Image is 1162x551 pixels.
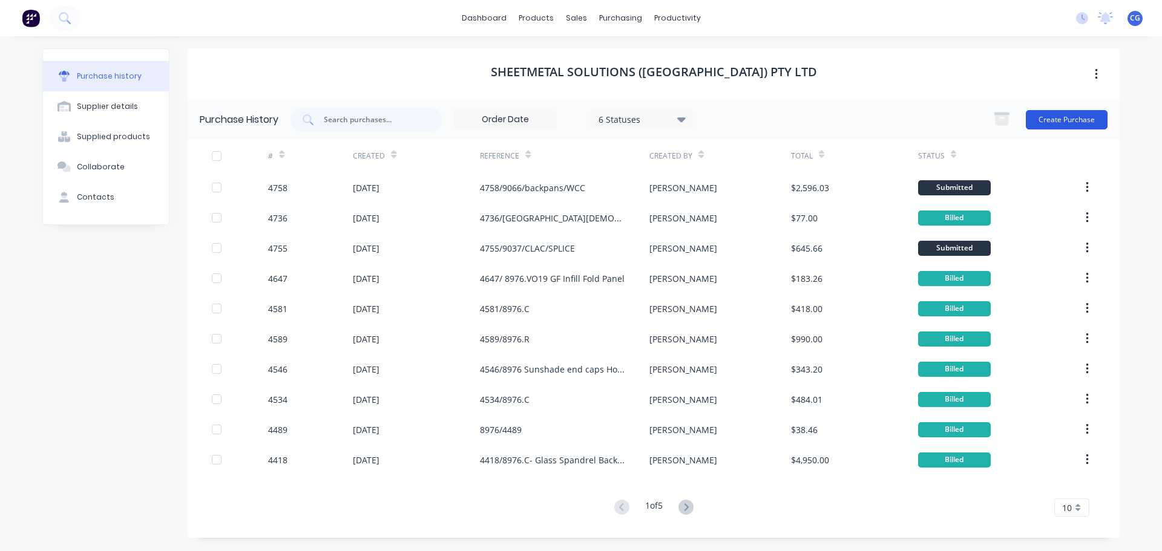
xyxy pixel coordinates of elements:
div: $645.66 [791,242,822,255]
div: products [513,9,560,27]
div: Billed [918,422,991,437]
div: 1 of 5 [645,499,663,517]
div: 4581 [268,302,287,315]
div: Purchase history [77,71,142,82]
div: 4758/9066/backpans/WCC [480,181,585,194]
div: [PERSON_NAME] [649,423,717,436]
div: sales [560,9,593,27]
div: 4489 [268,423,287,436]
button: Collaborate [43,152,169,182]
div: Purchase History [200,112,278,127]
div: productivity [648,9,707,27]
div: Billed [918,392,991,407]
img: Factory [22,9,40,27]
div: 4647 [268,272,287,285]
div: Supplier details [77,101,138,112]
button: Supplier details [43,91,169,122]
div: Created [353,151,385,161]
div: $4,950.00 [791,454,829,466]
div: 4581/8976.C [480,302,530,315]
div: 4755 [268,242,287,255]
div: [DATE] [353,333,379,345]
div: [DATE] [353,242,379,255]
div: Billed [918,271,991,286]
div: Created By [649,151,692,161]
div: Total [791,151,813,161]
div: [PERSON_NAME] [649,393,717,406]
div: [DATE] [353,363,379,376]
div: Status [918,151,945,161]
div: 4736 [268,212,287,224]
div: 4589/8976.R [480,333,530,345]
div: [PERSON_NAME] [649,454,717,466]
button: Supplied products [43,122,169,152]
div: Billed [918,210,991,226]
div: $343.20 [791,363,822,376]
div: [PERSON_NAME] [649,242,717,255]
div: Billed [918,452,991,468]
span: CG [1130,13,1140,24]
div: Billed [918,362,991,377]
div: Contacts [77,192,114,203]
div: [DATE] [353,423,379,436]
div: [PERSON_NAME] [649,212,717,224]
div: [PERSON_NAME] [649,363,717,376]
div: $484.01 [791,393,822,406]
div: $183.26 [791,272,822,285]
div: $38.46 [791,423,818,436]
div: Billed [918,331,991,347]
div: 4546/8976 Sunshade end caps Horizontal [480,363,625,376]
div: [DATE] [353,302,379,315]
span: 10 [1062,501,1072,514]
div: 4647/ 8976.VO19 GF Infill Fold Panel [480,272,625,285]
input: Search purchases... [323,114,423,126]
div: [PERSON_NAME] [649,181,717,194]
div: $990.00 [791,333,822,345]
div: 4758 [268,181,287,194]
div: [PERSON_NAME] [649,272,717,285]
div: [DATE] [353,212,379,224]
button: Purchase history [43,61,169,91]
div: 4736/[GEOGRAPHIC_DATA][DEMOGRAPHIC_DATA] [480,212,625,224]
div: 8976/4489 [480,423,522,436]
h1: Sheetmetal Solutions ([GEOGRAPHIC_DATA]) Pty Ltd [491,65,817,79]
div: Submitted [918,241,991,256]
div: [PERSON_NAME] [649,302,717,315]
div: 4546 [268,363,287,376]
div: [PERSON_NAME] [649,333,717,345]
div: [DATE] [353,272,379,285]
div: $418.00 [791,302,822,315]
div: $77.00 [791,212,818,224]
div: 4755/9037/CLAC/SPLICE [480,242,575,255]
div: Collaborate [77,161,125,172]
button: Create Purchase [1026,110,1108,129]
div: [DATE] [353,393,379,406]
div: [DATE] [353,454,379,466]
div: Supplied products [77,131,150,142]
div: 4534/8976.C [480,393,530,406]
div: Billed [918,301,991,316]
div: 4418/8976.C- Glass Spandrel Back Pans revised [480,454,625,466]
div: 4589 [268,333,287,345]
div: 6 Statuses [599,112,685,125]
div: $2,596.03 [791,181,829,194]
div: 4534 [268,393,287,406]
div: # [268,151,273,161]
button: Contacts [43,182,169,212]
div: Reference [480,151,519,161]
div: [DATE] [353,181,379,194]
div: Submitted [918,180,991,195]
div: purchasing [593,9,648,27]
div: 4418 [268,454,287,466]
a: dashboard [456,9,513,27]
input: Order Date [455,111,556,129]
